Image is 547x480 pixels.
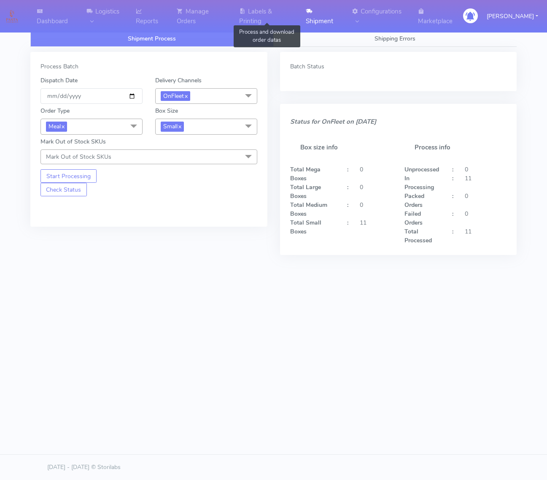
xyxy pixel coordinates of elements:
strong: In Processing [404,174,434,191]
button: [PERSON_NAME] [480,8,544,25]
strong: Total Medium Boxes [290,201,327,218]
strong: : [452,228,453,236]
h5: Process info [404,134,507,161]
strong: Total Mega Boxes [290,165,321,182]
label: Dispatch Date [40,76,78,85]
strong: Unprocessed [404,165,439,174]
div: 0 [353,201,398,218]
a: x [178,122,181,130]
ul: Tabs [30,30,517,47]
span: Shipping Errors [375,35,415,43]
div: Process Batch [40,62,257,71]
span: Meal [46,122,67,131]
button: Check Status [40,183,87,196]
a: x [184,91,188,100]
span: Shipment Process [128,35,176,43]
strong: Total Processed [404,228,432,244]
div: 11 [458,174,513,192]
label: Delivery Channels [155,76,202,85]
strong: : [452,210,453,218]
span: Small [161,122,184,131]
a: x [61,122,65,130]
div: 0 [353,183,398,201]
div: 11 [458,227,513,245]
span: OnFleet [161,91,190,101]
div: 0 [458,192,513,209]
div: 0 [458,209,513,227]
strong: : [347,183,348,191]
strong: : [347,219,348,227]
strong: : [452,192,453,200]
div: 11 [353,218,398,236]
strong: : [347,165,348,174]
strong: : [452,165,453,174]
strong: Packed Orders [404,192,424,209]
strong: : [347,201,348,209]
label: Order Type [40,106,70,115]
i: Status for OnFleet on [DATE] [290,117,376,126]
div: 0 [353,165,398,183]
div: 0 [458,165,513,174]
strong: Failed Orders [404,210,423,227]
span: Mark Out of Stock SKUs [46,153,111,161]
strong: Total Small Boxes [290,219,321,236]
button: Start Processing [40,169,97,183]
h5: Box size info [290,134,392,161]
strong: : [452,174,453,182]
strong: Total Large Boxes [290,183,321,200]
div: Batch Status [290,62,507,71]
label: Box Size [155,106,178,115]
label: Mark Out of Stock SKUs [40,137,106,146]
